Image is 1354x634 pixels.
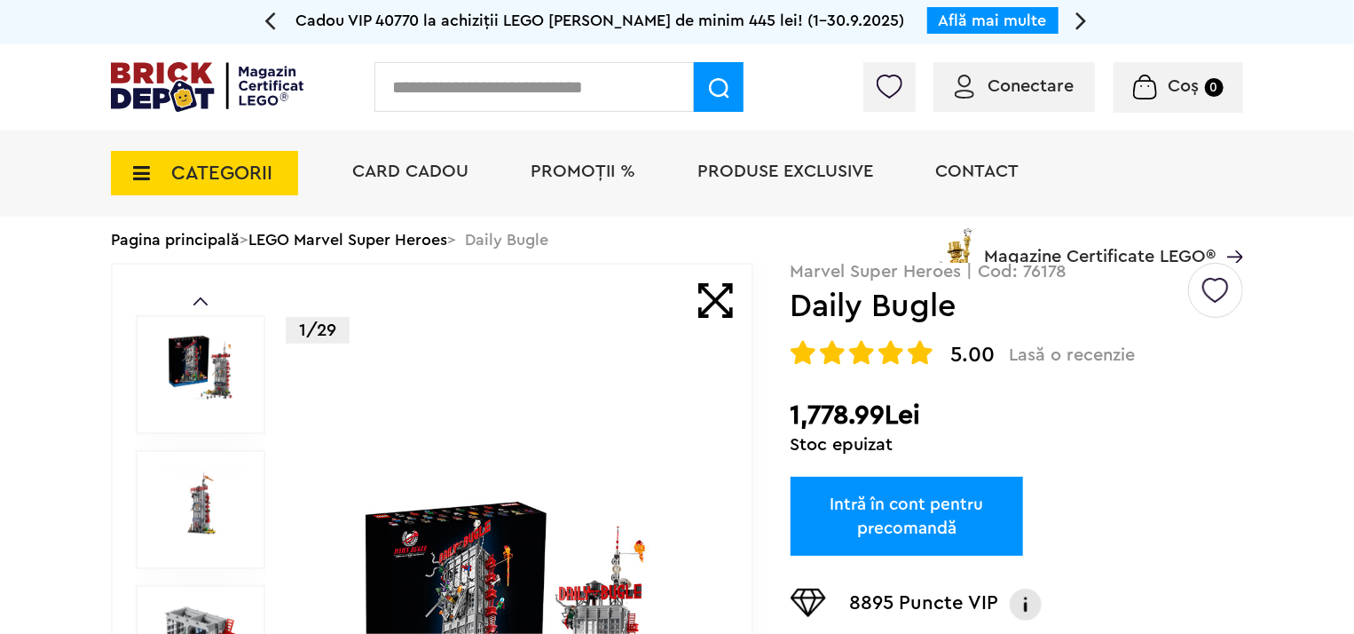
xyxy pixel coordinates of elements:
img: Evaluare cu stele [849,340,874,365]
a: Intră în cont pentru precomandă [791,477,1024,556]
h1: Daily Bugle [791,290,1185,322]
img: Evaluare cu stele [878,340,903,365]
p: 8895 Puncte VIP [850,589,999,621]
span: Cadou VIP 40770 la achiziții LEGO [PERSON_NAME] de minim 445 lei! (1-30.9.2025) [296,12,905,28]
img: Evaluare cu stele [820,340,845,365]
a: Află mai multe [939,12,1047,28]
p: Marvel Super Heroes | Cod: 76178 [791,263,1243,281]
a: PROMOȚII % [531,162,635,180]
a: Prev [193,297,208,305]
span: Coș [1169,77,1200,95]
img: Evaluare cu stele [791,340,815,365]
h2: 1,778.99Lei [791,400,1243,432]
img: Puncte VIP [791,589,826,617]
div: Stoc epuizat [791,436,1243,454]
a: Produse exclusive [697,162,873,180]
span: Lasă o recenzie [1010,345,1136,366]
img: Daily Bugle [155,470,246,535]
a: Magazine Certificate LEGO® [1216,225,1243,242]
span: Magazine Certificate LEGO® [984,225,1216,265]
small: 0 [1205,78,1224,97]
img: Evaluare cu stele [908,340,933,365]
span: 5.00 [951,345,996,366]
a: Conectare [955,77,1074,95]
img: Info VIP [1008,589,1043,621]
p: 1/29 [286,317,350,344]
a: Card Cadou [352,162,468,180]
span: Conectare [988,77,1074,95]
span: CATEGORII [171,163,272,183]
a: Contact [935,162,1019,180]
img: Daily Bugle [155,335,246,400]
